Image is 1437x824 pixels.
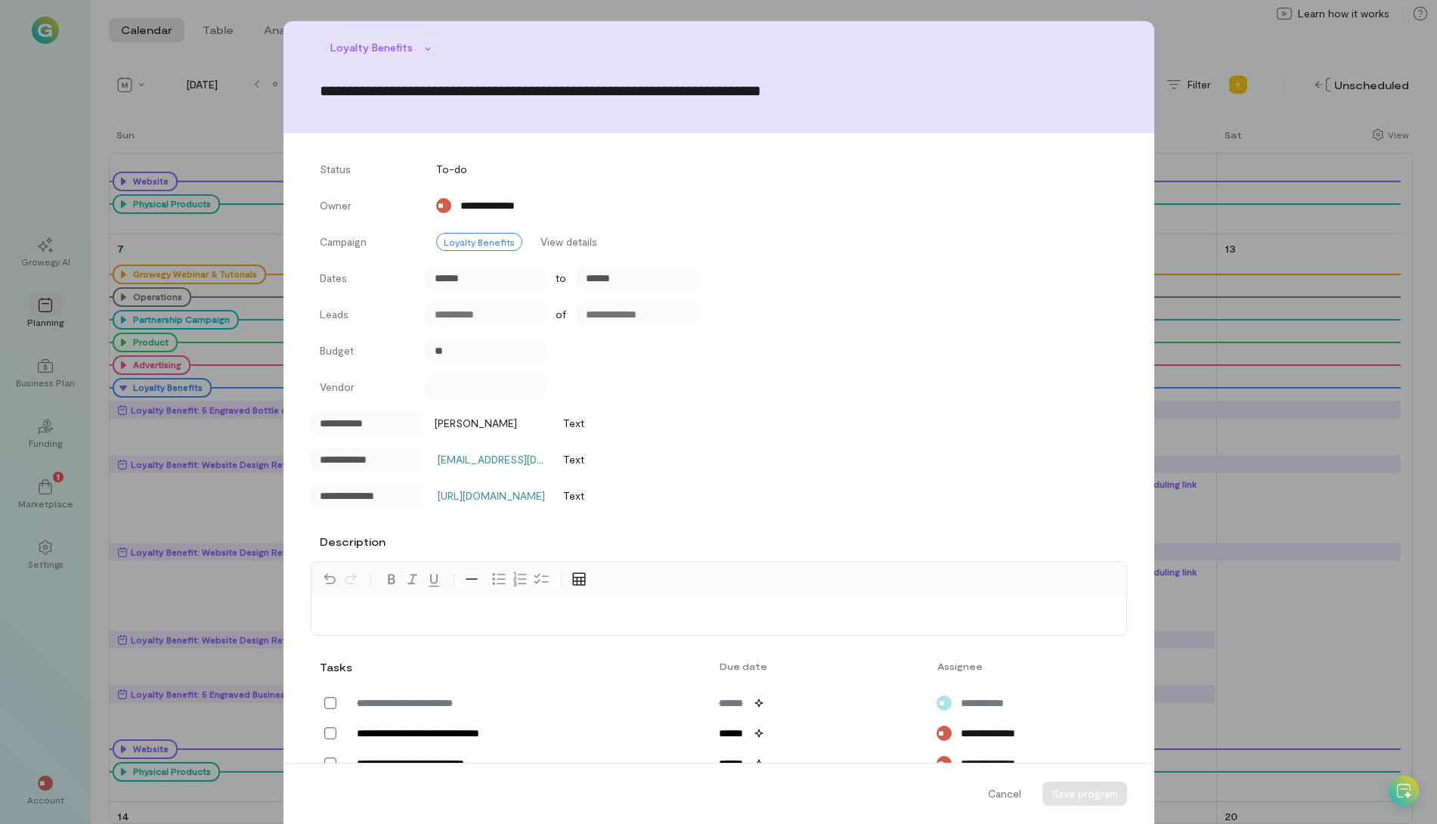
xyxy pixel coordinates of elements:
button: Save program [1042,782,1127,806]
span: Cancel [988,786,1021,801]
div: Assignee [928,660,1073,672]
label: Owner [320,198,410,218]
div: [PERSON_NAME] [426,416,517,431]
div: editable markdown [311,596,1126,635]
label: Vendor [320,379,410,399]
a: [URL][DOMAIN_NAME] [438,489,545,502]
span: of [556,307,566,322]
span: View details [540,234,597,249]
label: Leads [320,307,410,327]
a: [EMAIL_ADDRESS][DOMAIN_NAME] [438,453,609,466]
span: to [556,271,566,286]
div: Due date [711,660,928,672]
label: Budget [320,343,410,363]
label: Description [320,534,386,550]
label: Campaign [320,234,410,254]
label: Status [320,162,410,181]
label: Dates [320,271,410,286]
span: Save program [1051,787,1118,800]
div: Tasks [320,660,348,675]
